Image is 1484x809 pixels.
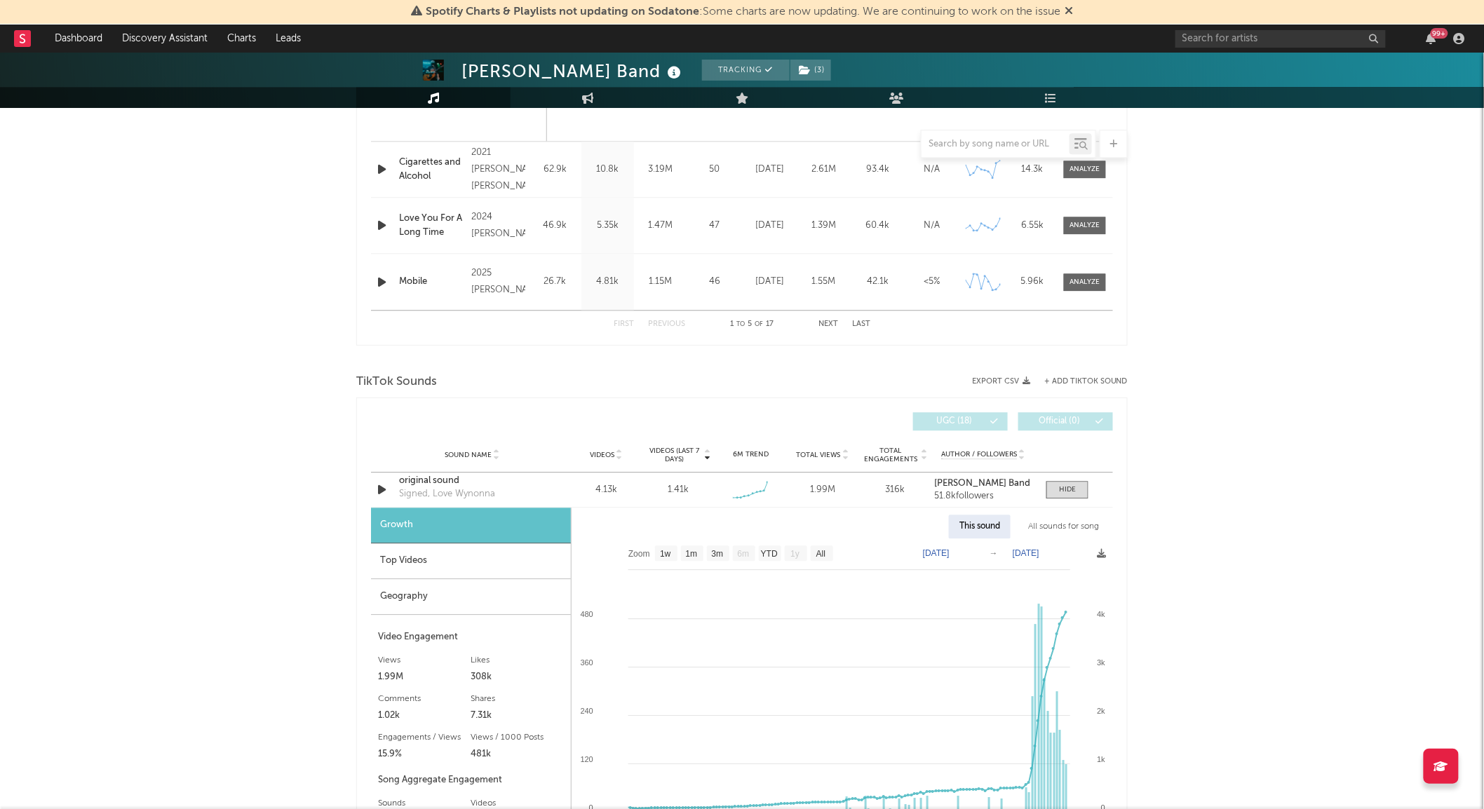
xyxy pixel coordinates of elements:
div: 1.47M [638,219,683,233]
div: 1.39M [800,219,847,233]
text: 480 [581,610,593,618]
div: Signed, Love Wynonna [399,487,495,501]
span: Spotify Charts & Playlists not updating on Sodatone [426,6,699,18]
text: Zoom [628,549,650,559]
text: 240 [581,707,593,715]
span: Sound Name [445,451,492,459]
button: + Add TikTok Sound [1030,378,1128,386]
div: 2024 [PERSON_NAME] [471,209,525,243]
div: 2021 [PERSON_NAME] [PERSON_NAME] [471,144,525,195]
a: Mobile [399,275,464,289]
span: Official ( 0 ) [1027,417,1092,426]
div: 93.4k [854,163,901,177]
span: Author / Followers [941,450,1017,459]
text: YTD [761,549,778,559]
strong: [PERSON_NAME] Band [935,479,1031,488]
div: 51.8k followers [935,491,1032,501]
div: 6.55k [1011,219,1053,233]
span: Videos (last 7 days) [646,447,703,463]
div: Views / 1000 Posts [471,729,565,746]
button: Tracking [702,60,790,81]
div: 1 5 17 [713,316,790,333]
span: TikTok Sounds [356,374,437,390]
button: Official(0) [1018,412,1113,430]
div: 42.1k [854,275,901,289]
input: Search for artists [1175,30,1386,48]
text: 6m [738,549,750,559]
a: Charts [217,25,266,53]
div: Views [378,652,471,669]
text: 1y [790,549,800,559]
input: Search by song name or URL [922,139,1070,150]
span: UGC ( 18 ) [922,417,987,426]
span: Total Engagements [863,447,919,463]
div: Engagements / Views [378,729,471,746]
div: 5.35k [585,219,630,233]
div: 15.9% [378,746,471,763]
text: 1w [660,549,671,559]
div: 10.8k [585,163,630,177]
div: [DATE] [746,275,793,289]
div: 3.19M [638,163,683,177]
div: 46 [690,275,739,289]
div: 99 + [1431,28,1448,39]
text: 1k [1097,755,1105,763]
button: Last [852,320,870,328]
div: [DATE] [746,163,793,177]
div: 47 [690,219,739,233]
div: 316k [863,483,928,497]
div: Growth [371,508,571,543]
div: 62.9k [532,163,578,177]
div: original sound [399,474,546,488]
div: 308k [471,669,565,686]
div: 14.3k [1011,163,1053,177]
a: Dashboard [45,25,112,53]
text: 360 [581,658,593,667]
div: 1.02k [378,707,471,724]
div: N/A [908,163,955,177]
div: 4.13k [574,483,639,497]
a: Discovery Assistant [112,25,217,53]
div: Geography [371,579,571,615]
text: → [990,548,998,558]
div: 1.99M [790,483,856,497]
div: 46.9k [532,219,578,233]
div: N/A [908,219,955,233]
text: [DATE] [923,548,950,558]
span: of [755,321,763,327]
div: 481k [471,746,565,763]
span: Dismiss [1065,6,1073,18]
div: 5.96k [1011,275,1053,289]
div: Song Aggregate Engagement [378,772,564,789]
div: Likes [471,652,565,669]
div: <5% [908,275,955,289]
button: UGC(18) [913,412,1008,430]
text: [DATE] [1013,548,1039,558]
div: [PERSON_NAME] Band [461,60,684,83]
div: Top Videos [371,543,571,579]
button: First [614,320,634,328]
div: 6M Trend [718,449,783,460]
a: Love You For A Long Time [399,212,464,239]
button: (3) [790,60,831,81]
div: 1.99M [378,669,471,686]
div: 50 [690,163,739,177]
div: 2.61M [800,163,847,177]
a: [PERSON_NAME] Band [935,479,1032,489]
div: 7.31k [471,707,565,724]
button: Previous [648,320,685,328]
text: 3k [1097,658,1105,667]
span: ( 3 ) [790,60,832,81]
div: 1.55M [800,275,847,289]
a: Cigarettes and Alcohol [399,156,464,183]
div: Video Engagement [378,629,564,646]
text: All [816,549,825,559]
div: 1.41k [668,483,689,497]
text: 120 [581,755,593,763]
div: Shares [471,691,565,707]
button: Export CSV [972,377,1030,386]
div: 4.81k [585,275,630,289]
